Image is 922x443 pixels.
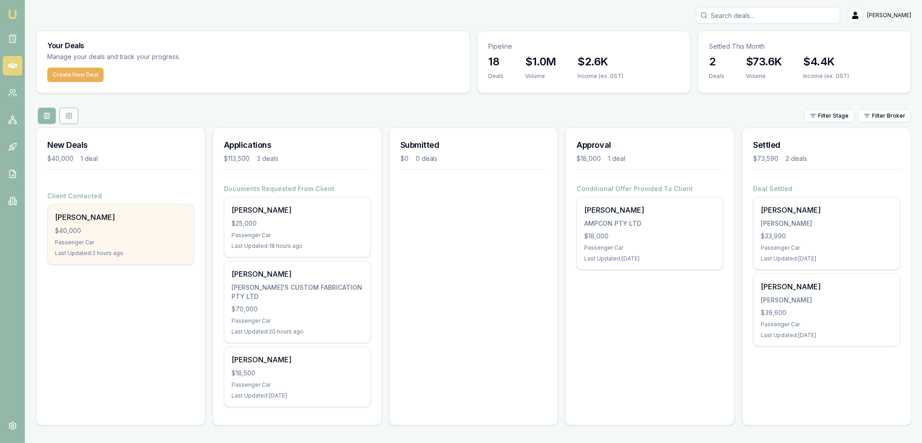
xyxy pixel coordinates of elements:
div: [PERSON_NAME] [761,205,892,215]
div: Last Updated: [DATE] [761,255,892,262]
div: Last Updated: [DATE] [584,255,716,262]
div: $18,000 [577,154,601,163]
h3: $73.6K [746,55,781,69]
div: $25,000 [232,219,363,228]
div: Last Updated: 2 hours ago [55,250,186,257]
div: Last Updated: 18 hours ago [232,242,363,250]
h4: Documents Requested From Client [224,184,371,193]
div: Last Updated: [DATE] [761,332,892,339]
div: Volume [746,73,781,80]
div: [PERSON_NAME] [761,281,892,292]
h4: Client Contacted [47,192,194,201]
h3: Your Deals [47,42,459,49]
span: Filter Stage [818,112,849,119]
div: [PERSON_NAME] [55,212,186,223]
div: [PERSON_NAME]'S CUSTOM FABRICATION PTY LTD [232,283,363,301]
h3: 2 [709,55,724,69]
div: Income (ex. GST) [578,73,624,80]
div: Passenger Car [584,244,716,251]
div: Passenger Car [232,232,363,239]
div: AMPCON PTY LTD [584,219,716,228]
div: Passenger Car [232,381,363,388]
div: [PERSON_NAME] [761,296,892,305]
div: $113,500 [224,154,250,163]
p: Manage your deals and track your progress. [47,52,278,62]
div: $0 [400,154,409,163]
div: $40,000 [47,154,73,163]
div: Passenger Car [55,239,186,246]
button: Create New Deal [47,68,104,82]
h4: Deal Settled [753,184,900,193]
button: Filter Stage [804,110,854,122]
h4: Conditional Offer Provided To Client [577,184,723,193]
div: Deals [709,73,724,80]
h3: $4.4K [804,55,849,69]
input: Search deals [696,7,840,23]
div: 0 deals [416,154,438,163]
div: $70,000 [232,305,363,314]
h3: Approval [577,139,723,151]
div: $73,590 [753,154,778,163]
div: $33,990 [761,232,892,241]
div: Income (ex. GST) [804,73,849,80]
span: Filter Broker [872,112,905,119]
div: 2 deals [786,154,807,163]
span: [PERSON_NAME] [867,12,911,19]
div: [PERSON_NAME] [232,269,363,279]
div: [PERSON_NAME] [232,205,363,215]
div: [PERSON_NAME] [761,219,892,228]
div: Last Updated: 20 hours ago [232,328,363,335]
h3: Submitted [400,139,547,151]
img: emu-icon-u.png [7,9,18,20]
h3: New Deals [47,139,194,151]
div: 1 deal [608,154,625,163]
div: Passenger Car [232,317,363,324]
h3: $2.6K [578,55,624,69]
div: Passenger Car [761,321,892,328]
div: Passenger Car [761,244,892,251]
p: Settled This Month [709,42,900,51]
div: 3 deals [257,154,278,163]
h3: Settled [753,139,900,151]
div: Deals [489,73,504,80]
div: [PERSON_NAME] [584,205,716,215]
h3: $1.0M [526,55,556,69]
div: $40,000 [55,226,186,235]
h3: Applications [224,139,371,151]
div: Last Updated: [DATE] [232,392,363,399]
h3: 18 [489,55,504,69]
button: Filter Broker [858,110,911,122]
div: $18,000 [584,232,716,241]
div: $39,600 [761,308,892,317]
div: [PERSON_NAME] [232,354,363,365]
div: 1 deal [81,154,98,163]
p: Pipeline [489,42,680,51]
div: $18,500 [232,369,363,378]
div: Volume [526,73,556,80]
